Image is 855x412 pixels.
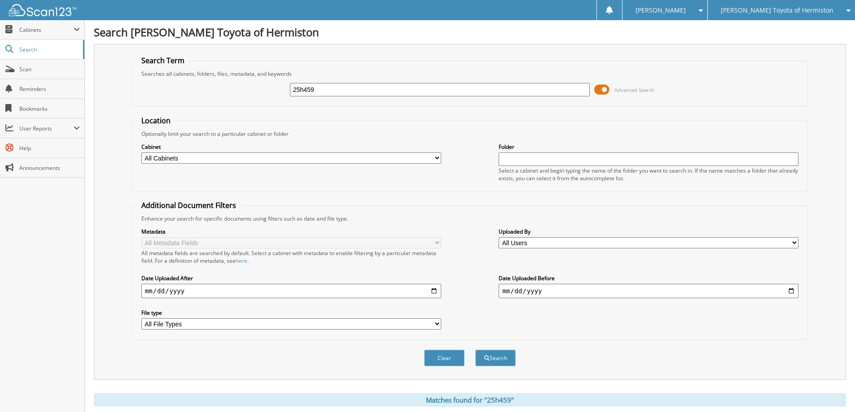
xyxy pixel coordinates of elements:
[137,200,241,210] legend: Additional Document Filters
[137,130,803,138] div: Optionally limit your search to a particular cabinet or folder
[614,87,654,93] span: Advanced Search
[499,143,798,151] label: Folder
[475,350,516,366] button: Search
[424,350,465,366] button: Clear
[19,46,79,53] span: Search
[137,56,189,65] legend: Search Term
[499,167,798,182] div: Select a cabinet and begin typing the name of the folder you want to search in. If the name match...
[137,70,803,78] div: Searches all cabinets, folders, files, metadata, and keywords
[137,215,803,222] div: Enhance your search for specific documents using filters such as date and file type.
[19,26,74,34] span: Cabinets
[94,393,846,407] div: Matches found for "25h459"
[141,143,441,151] label: Cabinet
[499,228,798,235] label: Uploaded By
[9,4,76,16] img: scan123-logo-white.svg
[721,8,833,13] span: [PERSON_NAME] Toyota of Hermiston
[141,249,441,265] div: All metadata fields are searched by default. Select a cabinet with metadata to enable filtering b...
[94,25,846,39] h1: Search [PERSON_NAME] Toyota of Hermiston
[141,309,441,317] label: File type
[19,105,80,113] span: Bookmarks
[636,8,686,13] span: [PERSON_NAME]
[499,274,798,282] label: Date Uploaded Before
[19,144,80,152] span: Help
[499,284,798,298] input: end
[19,85,80,93] span: Reminders
[141,284,441,298] input: start
[19,65,80,73] span: Scan
[236,257,247,265] a: here
[141,274,441,282] label: Date Uploaded After
[137,116,175,126] legend: Location
[141,228,441,235] label: Metadata
[19,125,74,132] span: User Reports
[19,164,80,172] span: Announcements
